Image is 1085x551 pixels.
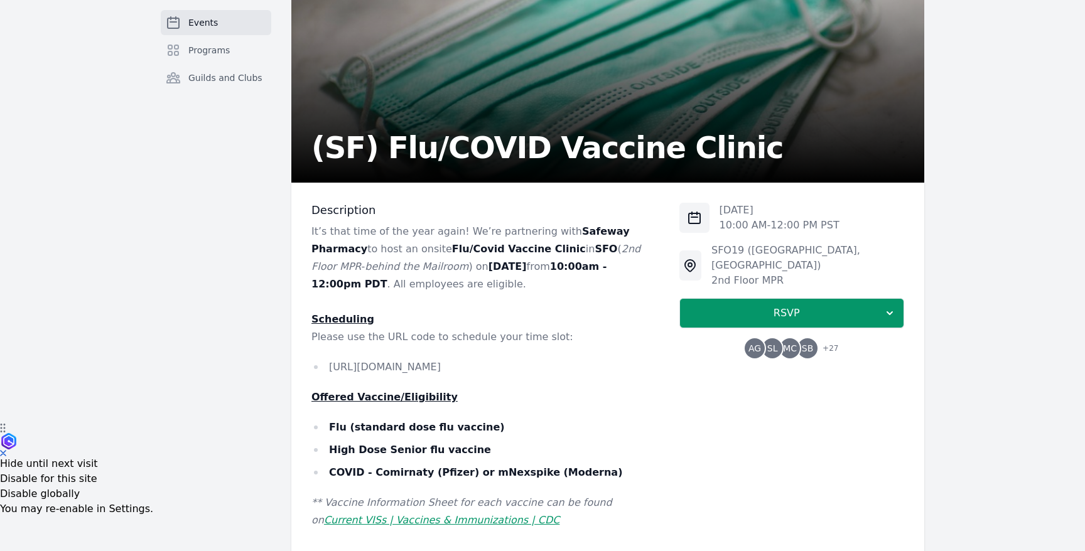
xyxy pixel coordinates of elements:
p: Please use the URL code to schedule your time slot: [311,328,659,346]
li: [URL][DOMAIN_NAME] [311,358,659,376]
span: SL [767,344,778,353]
div: SFO19 ([GEOGRAPHIC_DATA], [GEOGRAPHIC_DATA]) [711,243,904,273]
a: Events [161,10,271,35]
div: 2nd Floor MPR [711,273,904,288]
span: + 27 [815,341,838,358]
span: RSVP [690,306,883,321]
strong: SFO [595,243,617,255]
p: 10:00 AM - 12:00 PM PST [720,218,839,233]
em: behind the Mailroom [365,260,468,272]
a: Current VISs | Vaccines & Immunizations | CDC [324,514,559,526]
button: RSVP [679,298,904,328]
u: Offered Vaccine/Eligibility [311,391,458,403]
p: [DATE] [720,203,839,218]
strong: Safeway Pharmacy [311,225,630,255]
span: MC [783,344,797,353]
span: Events [188,16,218,29]
a: Programs [161,38,271,63]
h3: Description [311,203,659,218]
strong: [DATE] [489,260,527,272]
strong: COVID - Comirnaty (Pfizer) or mNexspike (Moderna) [329,466,622,478]
nav: Sidebar [161,10,271,110]
strong: High Dose Senior flu vaccine [329,444,491,456]
span: Programs [188,44,230,56]
strong: Flu (standard dose flu vaccine) [329,421,505,433]
span: SB [802,344,814,353]
u: Scheduling [311,313,374,325]
p: It’s that time of the year again! We’re partnering with to host an onsite in ( - ) on from . All ... [311,223,659,293]
h2: (SF) Flu/COVID Vaccine Clinic [311,132,783,163]
span: AG [748,344,761,353]
strong: Flu/Covid Vaccine Clinic [452,243,586,255]
em: ** Vaccine Information Sheet for each vaccine can be found on [311,496,612,526]
a: Guilds and Clubs [161,65,271,90]
span: Guilds and Clubs [188,72,262,84]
